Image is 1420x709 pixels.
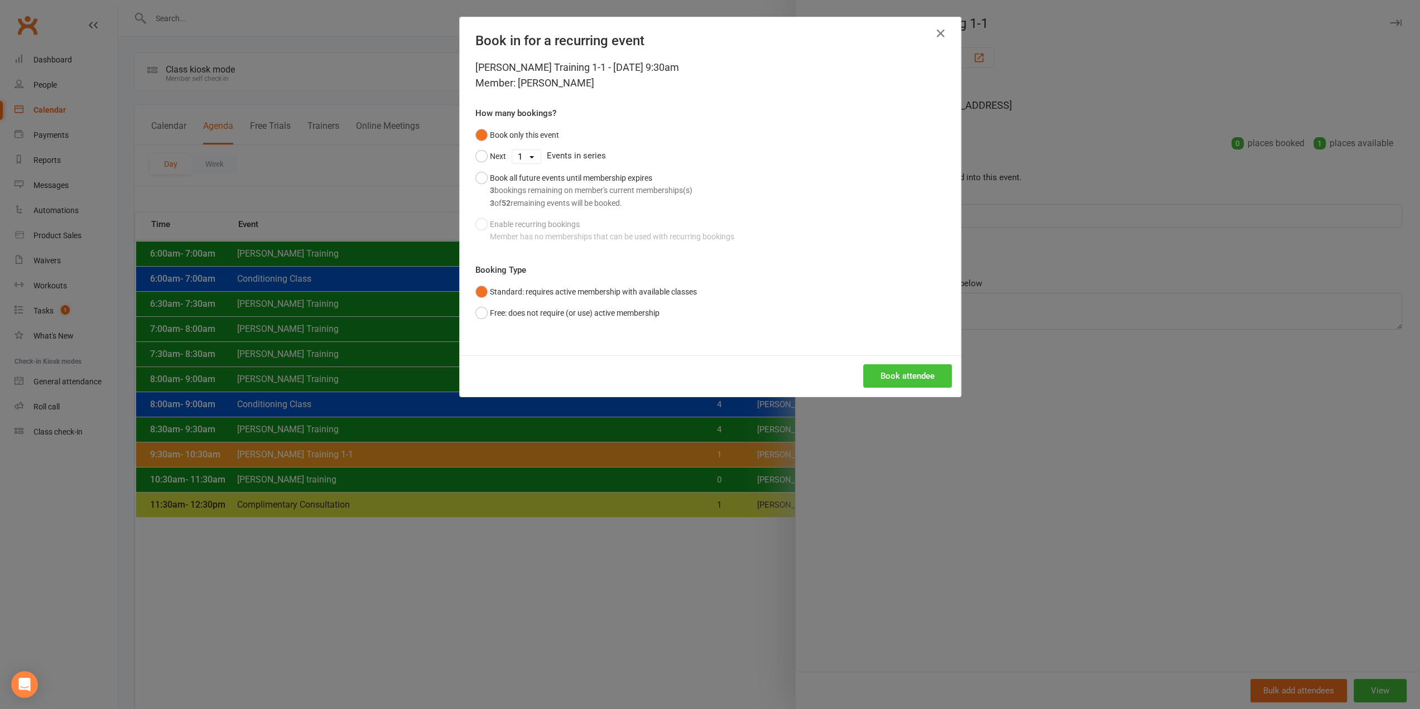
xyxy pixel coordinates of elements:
[502,199,511,208] strong: 52
[475,107,556,120] label: How many bookings?
[475,146,945,167] div: Events in series
[475,167,692,214] button: Book all future events until membership expires3bookings remaining on member's current membership...
[490,184,692,209] div: bookings remaining on member's current memberships(s) of remaining events will be booked.
[490,186,494,195] strong: 3
[475,124,559,146] button: Book only this event
[932,25,950,42] button: Close
[475,263,526,277] label: Booking Type
[11,671,38,698] div: Open Intercom Messenger
[475,33,945,49] h4: Book in for a recurring event
[475,146,506,167] button: Next
[475,60,945,91] div: [PERSON_NAME] Training 1-1 - [DATE] 9:30am Member: [PERSON_NAME]
[490,172,692,209] div: Book all future events until membership expires
[475,302,660,324] button: Free: does not require (or use) active membership
[475,281,697,302] button: Standard: requires active membership with available classes
[490,199,494,208] strong: 3
[863,364,952,388] button: Book attendee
